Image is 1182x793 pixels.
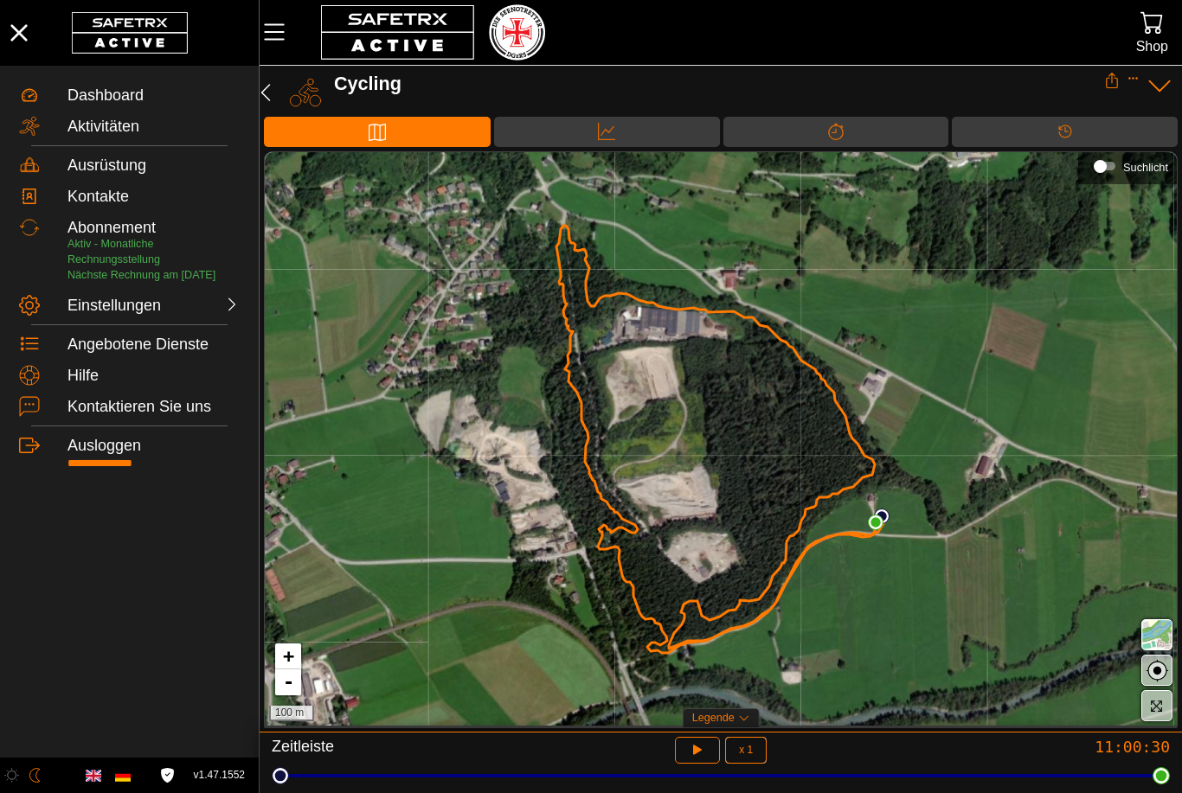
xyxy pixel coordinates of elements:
a: Lizenzvereinbarung [156,768,179,783]
img: CYCLING.svg [286,73,325,112]
div: Angebotene Dienste [67,336,240,355]
span: Nächste Rechnung am [DATE] [67,269,215,281]
div: Karte [264,117,491,147]
span: Legende [692,712,735,724]
div: Einstellungen [67,297,151,316]
div: Cycling [334,73,1104,95]
div: Dashboard [67,86,240,106]
img: ContactUs.svg [19,396,40,417]
div: Kontakte [67,188,240,207]
div: Shop [1136,35,1168,58]
img: de.svg [115,768,131,783]
button: Zurücü [252,73,279,112]
a: Zoom out [275,669,301,695]
img: en.svg [86,768,101,783]
button: MenÜ [260,14,303,50]
div: Suchlicht [1123,161,1168,174]
img: ModeDark.svg [28,768,42,783]
img: Help.svg [19,365,40,386]
div: Kontaktieren Sie uns [67,398,240,417]
button: x 1 [725,737,767,764]
div: Ausrüstung [67,157,240,176]
div: 100 m [269,706,314,721]
div: 11:00:30 [873,737,1170,757]
div: Zeitleiste [272,737,569,764]
div: Abonnement [67,219,240,238]
div: Aktivitäten [67,118,240,137]
img: RescueLogo.png [489,4,544,61]
div: Timeline [952,117,1178,147]
img: PathStart.svg [874,508,890,524]
img: Activities.svg [19,116,40,137]
span: Aktiv - Monatliche Rechnungsstellung [67,238,160,265]
button: English [79,761,108,790]
a: Zoom in [275,643,301,669]
img: Equipment.svg [19,155,40,176]
div: Daten [494,117,720,147]
span: x 1 [739,745,753,755]
img: Subscription.svg [19,217,40,238]
button: Expand [1127,73,1140,85]
div: Suchlicht [1087,153,1168,179]
button: v1.47.1552 [183,761,255,790]
span: v1.47.1552 [194,766,245,784]
img: PathEnd.svg [868,515,883,530]
button: German [108,761,138,790]
img: ModeLight.svg [4,768,19,783]
div: Ausloggen [67,437,240,456]
div: Hilfe [67,367,240,386]
div: Trennung [723,117,949,147]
